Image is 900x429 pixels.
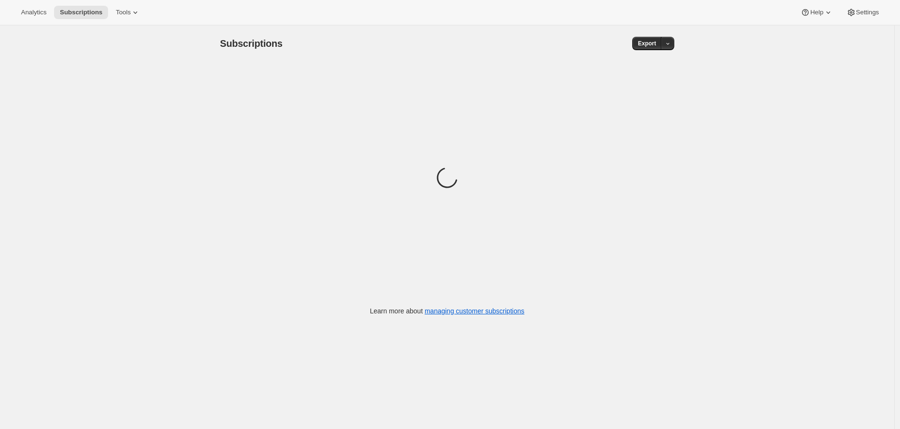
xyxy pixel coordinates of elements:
[54,6,108,19] button: Subscriptions
[638,40,656,47] span: Export
[15,6,52,19] button: Analytics
[795,6,838,19] button: Help
[810,9,823,16] span: Help
[110,6,146,19] button: Tools
[856,9,879,16] span: Settings
[21,9,46,16] span: Analytics
[60,9,102,16] span: Subscriptions
[841,6,885,19] button: Settings
[370,306,525,316] p: Learn more about
[425,307,525,315] a: managing customer subscriptions
[632,37,662,50] button: Export
[220,38,283,49] span: Subscriptions
[116,9,131,16] span: Tools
